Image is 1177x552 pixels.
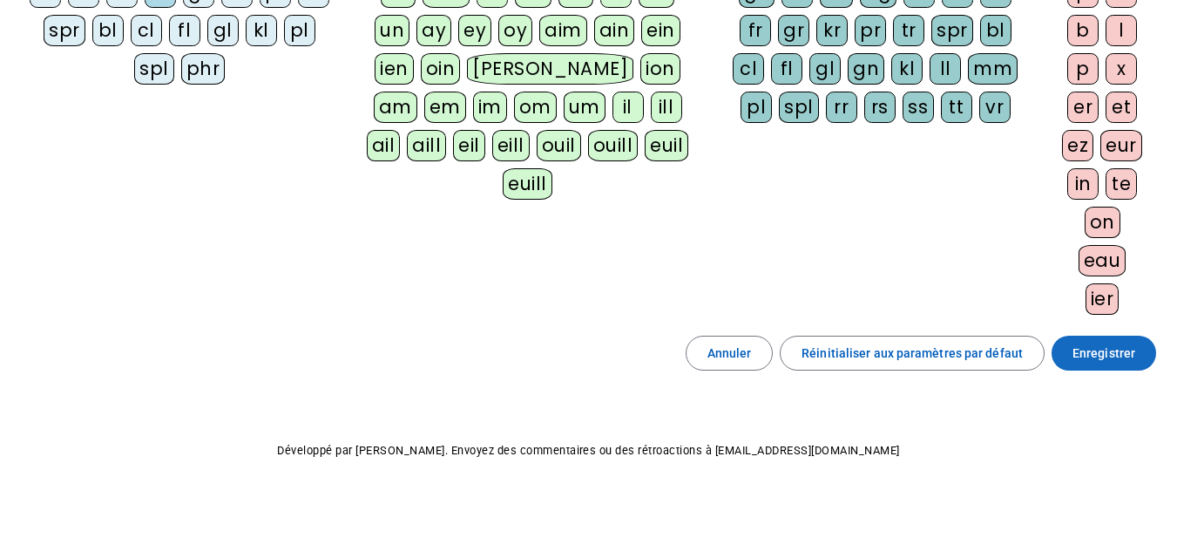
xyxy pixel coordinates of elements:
[498,15,532,46] div: oy
[903,92,934,123] div: ss
[891,53,923,85] div: kl
[930,53,961,85] div: ll
[375,15,409,46] div: un
[1079,245,1126,276] div: eau
[612,92,644,123] div: il
[968,53,1018,85] div: mm
[181,53,226,85] div: phr
[780,336,1045,371] button: Réinitialiser aux paramètres par défaut
[1106,92,1137,123] div: et
[864,92,896,123] div: rs
[1100,130,1142,161] div: eur
[1067,15,1099,46] div: b
[802,343,1023,364] span: Réinitialiser aux paramètres par défaut
[778,15,809,46] div: gr
[640,53,680,85] div: ion
[246,15,277,46] div: kl
[979,92,1011,123] div: vr
[740,15,771,46] div: fr
[92,15,124,46] div: bl
[492,130,530,161] div: eill
[771,53,802,85] div: fl
[14,440,1163,461] p: Développé par [PERSON_NAME]. Envoyez des commentaires ou des rétroactions à [EMAIL_ADDRESS][DOMAI...
[539,15,587,46] div: aim
[284,15,315,46] div: pl
[779,92,819,123] div: spl
[367,130,401,161] div: ail
[1106,53,1137,85] div: x
[458,15,491,46] div: ey
[375,53,414,85] div: ien
[741,92,772,123] div: pl
[1072,343,1135,364] span: Enregistrer
[564,92,605,123] div: um
[594,15,635,46] div: ain
[537,130,581,161] div: ouil
[893,15,924,46] div: tr
[467,53,633,85] div: [PERSON_NAME]
[1085,207,1120,238] div: on
[931,15,973,46] div: spr
[1086,283,1120,315] div: ier
[1067,53,1099,85] div: p
[1052,336,1156,371] button: Enregistrer
[453,130,485,161] div: eil
[848,53,884,85] div: gn
[421,53,461,85] div: oin
[473,92,507,123] div: im
[941,92,972,123] div: tt
[1067,92,1099,123] div: er
[645,130,688,161] div: euil
[826,92,857,123] div: rr
[686,336,774,371] button: Annuler
[169,15,200,46] div: fl
[816,15,848,46] div: kr
[424,92,466,123] div: em
[707,343,752,364] span: Annuler
[134,53,174,85] div: spl
[651,92,682,123] div: ill
[588,130,638,161] div: ouill
[131,15,162,46] div: cl
[855,15,886,46] div: pr
[1067,168,1099,200] div: in
[374,92,417,123] div: am
[641,15,680,46] div: ein
[1106,15,1137,46] div: l
[407,130,446,161] div: aill
[980,15,1011,46] div: bl
[207,15,239,46] div: gl
[733,53,764,85] div: cl
[514,92,557,123] div: om
[44,15,85,46] div: spr
[503,168,551,200] div: euill
[1106,168,1137,200] div: te
[809,53,841,85] div: gl
[416,15,451,46] div: ay
[1062,130,1093,161] div: ez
